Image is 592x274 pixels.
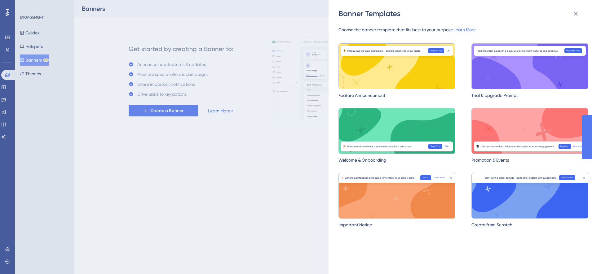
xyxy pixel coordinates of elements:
div: Promotion & Events [471,156,588,164]
img: Promotion & Events [471,108,588,154]
img: Feature Announcement [338,43,455,89]
div: Trial & Upgrade Prompt [471,92,588,99]
img: Create from Scratch [471,173,588,219]
img: Trial & Upgrade Prompt [471,43,588,89]
div: Welcome & Onboarding [338,156,455,164]
img: Important Notice [338,173,455,219]
img: Welcome & Onboarding [338,108,455,154]
div: Feature Announcement [338,92,455,99]
div: Create from Scratch [471,221,588,228]
div: Important Notice [338,221,455,228]
a: Learn More [453,27,476,32]
div: Banner Templates [338,9,583,19]
span: Choose the banner template that fits best to your purpose. [338,26,588,33]
iframe: UserGuiding AI Assistant Launcher [566,250,585,268]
